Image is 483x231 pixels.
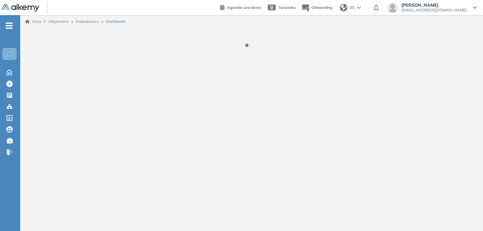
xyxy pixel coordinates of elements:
span: Dashboard [106,19,125,24]
img: Logo [1,4,39,12]
a: Evaluaciones [76,19,99,24]
span: ES [350,5,355,10]
span: Onboarding [311,5,332,10]
span: [EMAIL_ADDRESS][DOMAIN_NAME] [401,8,467,13]
img: world [340,4,347,11]
span: [PERSON_NAME] [401,3,467,8]
a: Inicio [25,19,41,24]
span: Tutoriales [278,5,296,10]
i: - [6,25,13,26]
img: arrow [357,6,361,9]
button: Onboarding [301,1,332,15]
a: Agendar una demo [220,3,261,11]
span: Alkymetrics [48,19,69,24]
span: Agendar una demo [227,5,261,10]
